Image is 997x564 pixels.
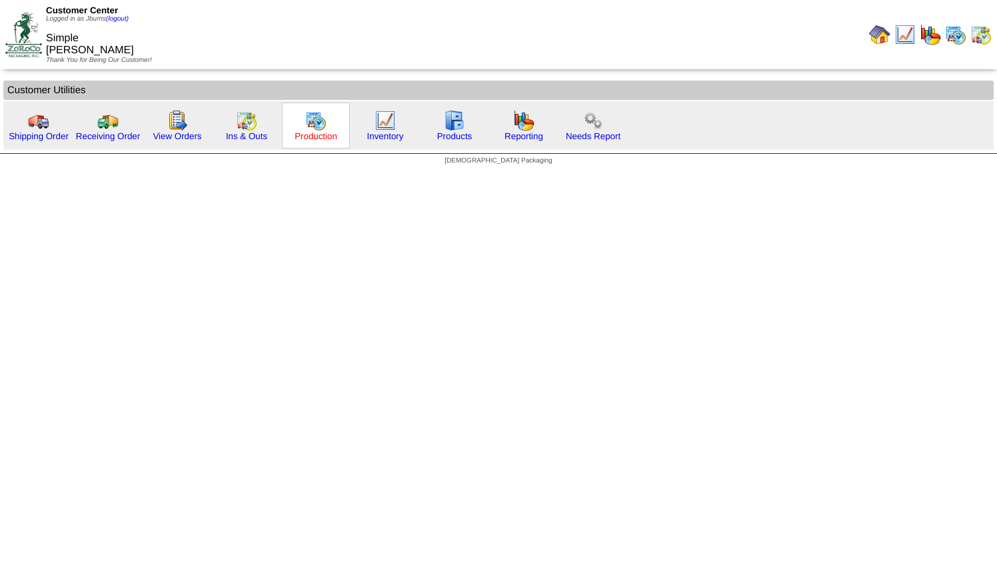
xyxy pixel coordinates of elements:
[437,131,473,141] a: Products
[153,131,201,141] a: View Orders
[226,131,267,141] a: Ins & Outs
[167,110,188,131] img: workorder.gif
[445,157,552,164] span: [DEMOGRAPHIC_DATA] Packaging
[513,110,534,131] img: graph.gif
[76,131,140,141] a: Receiving Order
[582,110,604,131] img: workflow.png
[375,110,396,131] img: line_graph.gif
[920,24,941,45] img: graph.gif
[970,24,992,45] img: calendarinout.gif
[869,24,890,45] img: home.gif
[444,110,465,131] img: cabinet.gif
[28,110,49,131] img: truck.gif
[106,15,129,23] a: (logout)
[46,15,129,23] span: Logged in as Jburns
[367,131,404,141] a: Inventory
[945,24,966,45] img: calendarprod.gif
[295,131,337,141] a: Production
[46,57,152,64] span: Thank You for Being Our Customer!
[9,131,69,141] a: Shipping Order
[504,131,543,141] a: Reporting
[305,110,327,131] img: calendarprod.gif
[5,12,42,57] img: ZoRoCo_Logo(Green%26Foil)%20jpg.webp
[97,110,119,131] img: truck2.gif
[566,131,620,141] a: Needs Report
[46,5,118,15] span: Customer Center
[3,81,994,100] td: Customer Utilities
[46,33,134,56] span: Simple [PERSON_NAME]
[894,24,916,45] img: line_graph.gif
[236,110,257,131] img: calendarinout.gif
